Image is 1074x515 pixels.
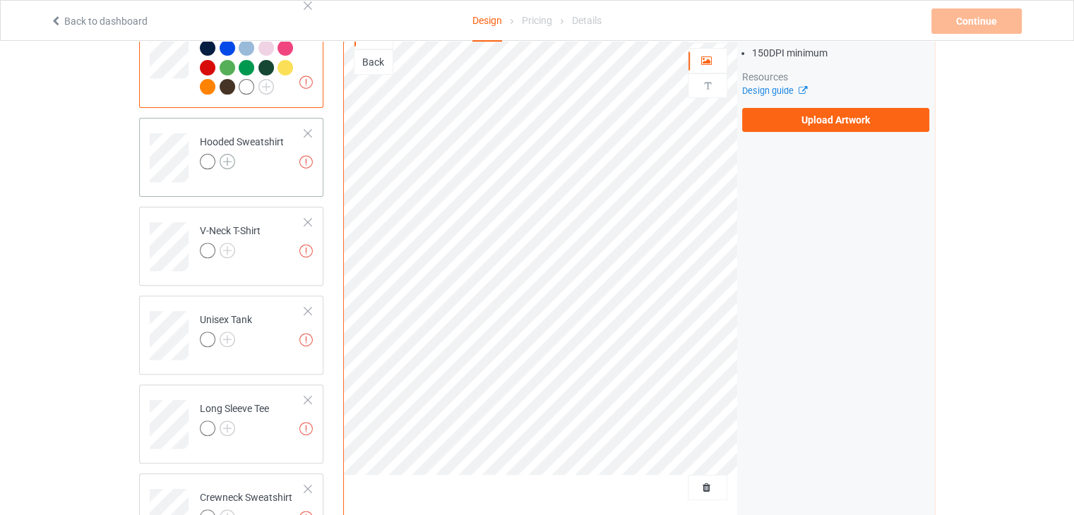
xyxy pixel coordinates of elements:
[139,207,323,286] div: V-Neck T-Shirt
[139,118,323,197] div: Hooded Sweatshirt
[299,333,313,346] img: exclamation icon
[200,401,269,435] div: Long Sleeve Tee
[200,135,284,169] div: Hooded Sweatshirt
[220,420,235,436] img: svg+xml;base64,PD94bWwgdmVyc2lvbj0iMS4wIiBlbmNvZGluZz0iVVRGLTgiPz4KPHN2ZyB3aWR0aD0iMjJweCIgaGVpZ2...
[220,332,235,347] img: svg+xml;base64,PD94bWwgdmVyc2lvbj0iMS4wIiBlbmNvZGluZz0iVVRGLTgiPz4KPHN2ZyB3aWR0aD0iMjJweCIgaGVpZ2...
[354,55,393,69] div: Back
[742,85,806,96] a: Design guide
[220,154,235,169] img: svg+xml;base64,PD94bWwgdmVyc2lvbj0iMS4wIiBlbmNvZGluZz0iVVRGLTgiPz4KPHN2ZyB3aWR0aD0iMjJweCIgaGVpZ2...
[220,243,235,258] img: svg+xml;base64,PD94bWwgdmVyc2lvbj0iMS4wIiBlbmNvZGluZz0iVVRGLTgiPz4KPHN2ZyB3aWR0aD0iMjJweCIgaGVpZ2...
[200,224,261,257] div: V-Neck T-Shirt
[50,16,148,27] a: Back to dashboard
[472,1,502,42] div: Design
[742,108,929,132] label: Upload Artwork
[299,244,313,257] img: exclamation icon
[572,1,602,40] div: Details
[258,79,274,95] img: svg+xml;base64,PD94bWwgdmVyc2lvbj0iMS4wIiBlbmNvZGluZz0iVVRGLTgiPz4KPHN2ZyB3aWR0aD0iMjJweCIgaGVpZ2...
[139,384,323,464] div: Long Sleeve Tee
[200,313,252,346] div: Unisex Tank
[752,46,929,60] li: 150 DPI minimum
[200,2,305,94] div: Premium Fit Mens Tee
[522,1,552,40] div: Pricing
[299,75,313,89] img: exclamation icon
[742,70,929,84] div: Resources
[139,296,323,375] div: Unisex Tank
[701,79,715,92] img: svg%3E%0A
[299,155,313,169] img: exclamation icon
[299,422,313,435] img: exclamation icon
